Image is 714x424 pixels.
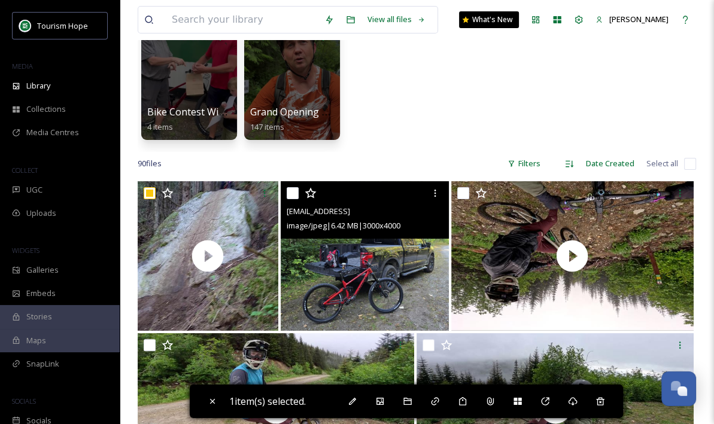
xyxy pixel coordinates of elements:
input: Search your library [166,7,318,33]
button: Open Chat [661,371,696,406]
span: Grand Opening Weekend 2025 [250,105,387,118]
a: What's New [459,11,519,28]
span: 147 items [250,121,284,132]
a: Bike Contest Winner4 items [147,106,240,132]
span: Tourism Hope [37,20,88,31]
span: Bike Contest Winner [147,105,240,118]
img: thumbnail [451,181,694,331]
span: SnapLink [26,358,59,370]
span: Collections [26,103,66,115]
span: 1 item(s) selected. [229,395,306,408]
div: Filters [502,152,546,175]
span: 90 file s [138,158,162,169]
img: thumbnail [138,181,278,331]
span: WIDGETS [12,246,40,255]
span: Embeds [26,288,56,299]
span: Select all [646,158,678,169]
span: Stories [26,311,52,322]
span: [PERSON_NAME] [609,14,669,25]
span: Uploads [26,208,56,219]
span: Galleries [26,264,59,276]
span: 4 items [147,121,173,132]
div: Date Created [580,152,640,175]
span: Maps [26,335,46,346]
span: Media Centres [26,127,79,138]
span: COLLECT [12,166,38,175]
img: logo.png [19,20,31,32]
span: UGC [26,184,42,196]
span: Library [26,80,50,91]
a: Grand Opening Weekend 2025147 items [250,106,387,132]
span: image/jpeg | 6.42 MB | 3000 x 4000 [287,220,400,231]
span: SOCIALS [12,396,36,405]
span: MEDIA [12,62,33,71]
span: [EMAIL_ADDRESS] [287,206,350,216]
a: View all files [361,8,432,31]
img: ext_1754932477.359572_salesmanandrew@gmail.com-inbound2855146357779677080.jpg [281,181,449,331]
a: [PERSON_NAME] [590,8,674,31]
